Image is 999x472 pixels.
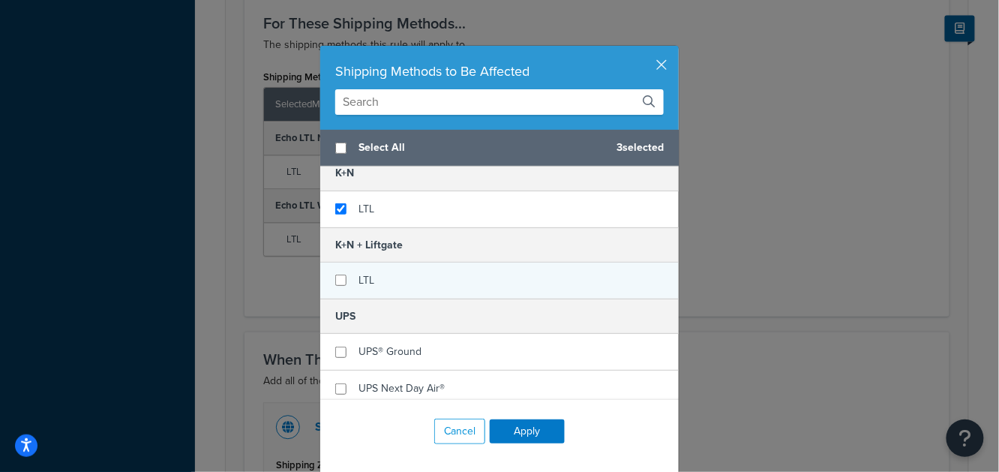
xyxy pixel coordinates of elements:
[358,272,374,288] span: LTL
[358,201,374,217] span: LTL
[320,130,679,167] div: 3 selected
[335,89,664,115] input: Search
[320,299,679,334] h5: UPS
[320,227,679,263] h5: K+N + Liftgate
[335,61,664,82] div: Shipping Methods to Be Affected
[490,419,565,443] button: Apply
[358,380,445,396] span: UPS Next Day Air®
[358,137,604,158] span: Select All
[320,155,679,191] h5: K+N
[358,344,421,359] span: UPS® Ground
[434,419,485,444] button: Cancel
